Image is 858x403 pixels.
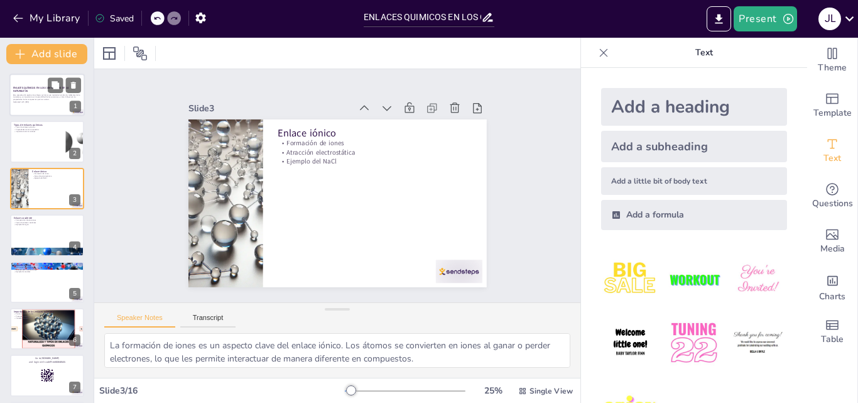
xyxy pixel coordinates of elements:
[14,357,80,361] p: Go to
[601,167,787,195] div: Add a little bit of body text
[95,13,134,25] div: Saved
[69,382,80,393] div: 7
[99,385,345,397] div: Slide 3 / 16
[133,46,148,61] span: Position
[6,44,87,64] button: Add slide
[14,266,80,268] p: Electrones deslocalizados
[364,8,481,26] input: Insert title
[278,126,472,140] p: Enlace iónico
[14,221,80,224] p: Tipos de enlaces covalentes
[14,123,62,126] p: Tipos de enlaces químicos
[819,290,845,304] span: Charts
[529,386,573,396] span: Single View
[601,200,787,230] div: Add a formula
[99,43,119,63] div: Layout
[180,314,236,328] button: Transcript
[818,8,841,30] div: J L
[14,360,80,364] p: and login with code
[601,88,787,126] div: Add a heading
[813,106,852,120] span: Template
[807,38,857,83] div: Change the overall theme
[807,309,857,355] div: Add a table
[807,83,857,128] div: Add ready made slides
[10,214,84,256] div: 4
[665,250,723,309] img: 2.jpeg
[14,315,80,317] p: Procesos biológicos
[14,312,80,315] p: Formación de moléculas
[69,148,80,159] div: 2
[807,264,857,309] div: Add charts and graphs
[734,6,796,31] button: Present
[14,317,80,320] p: Variedad de materiales
[69,334,80,346] div: 6
[14,263,80,267] p: Enlace metálico
[14,219,80,222] p: Compartición de electrones
[10,168,84,209] div: 3
[9,74,85,116] div: 1
[820,242,845,256] span: Media
[9,8,85,28] button: My Library
[13,94,81,101] p: Esta presentación explora los enlaces químicos que mantienen unidas las moléculas de la naturalez...
[478,385,508,397] div: 25 %
[104,333,570,368] textarea: La formación de iones es un aspecto clave del enlace iónico. Los átomos se convierten en iones al...
[807,128,857,174] div: Add text boxes
[818,6,841,31] button: J L
[601,250,660,309] img: 1.jpeg
[278,138,472,148] p: Formación de iones
[14,224,80,226] p: Ejemplo del agua
[66,77,81,92] button: Delete Slide
[48,77,63,92] button: Duplicate Slide
[32,175,80,177] p: Atracción electrostática
[10,121,84,162] div: 2
[14,128,62,130] p: Propiedades de los compuestos
[14,310,80,314] p: Importancia de los enlaces químicos
[823,152,841,165] span: Text
[278,148,472,157] p: Atracción electrostática
[729,314,787,372] img: 6.jpeg
[13,101,81,103] p: Generated with [URL]
[601,314,660,372] img: 4.jpeg
[188,102,351,114] div: Slide 3
[818,61,847,75] span: Theme
[32,172,80,175] p: Formación de iones
[69,241,80,253] div: 4
[729,250,787,309] img: 3.jpeg
[821,333,844,346] span: Table
[807,174,857,219] div: Get real-time input from your audience
[614,38,795,68] p: Text
[69,288,80,299] div: 5
[32,177,80,180] p: Ejemplo del NaCl
[707,6,731,31] button: Export to PowerPoint
[278,157,472,166] p: Ejemplo del NaCl
[14,270,80,273] p: Ejemplo de metales
[14,216,80,220] p: Enlace covalente
[10,262,84,303] div: 5
[14,268,80,271] p: Maleabilidad y conductividad
[665,314,723,372] img: 5.jpeg
[14,126,62,128] p: Tipos de enlaces químicos
[14,130,62,133] p: Importancia de los enlaces
[13,86,68,93] strong: ENLACES QUÍMICOS EN LOS COMPUESTOS DE LA NATURALEZA
[10,308,84,350] div: 6
[10,355,84,396] div: 7
[104,314,175,328] button: Speaker Notes
[41,357,59,360] strong: [DOMAIN_NAME]
[70,101,81,113] div: 1
[807,219,857,264] div: Add images, graphics, shapes or video
[32,170,80,174] p: Enlace iónico
[601,131,787,162] div: Add a subheading
[69,194,80,206] div: 3
[812,197,853,211] span: Questions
